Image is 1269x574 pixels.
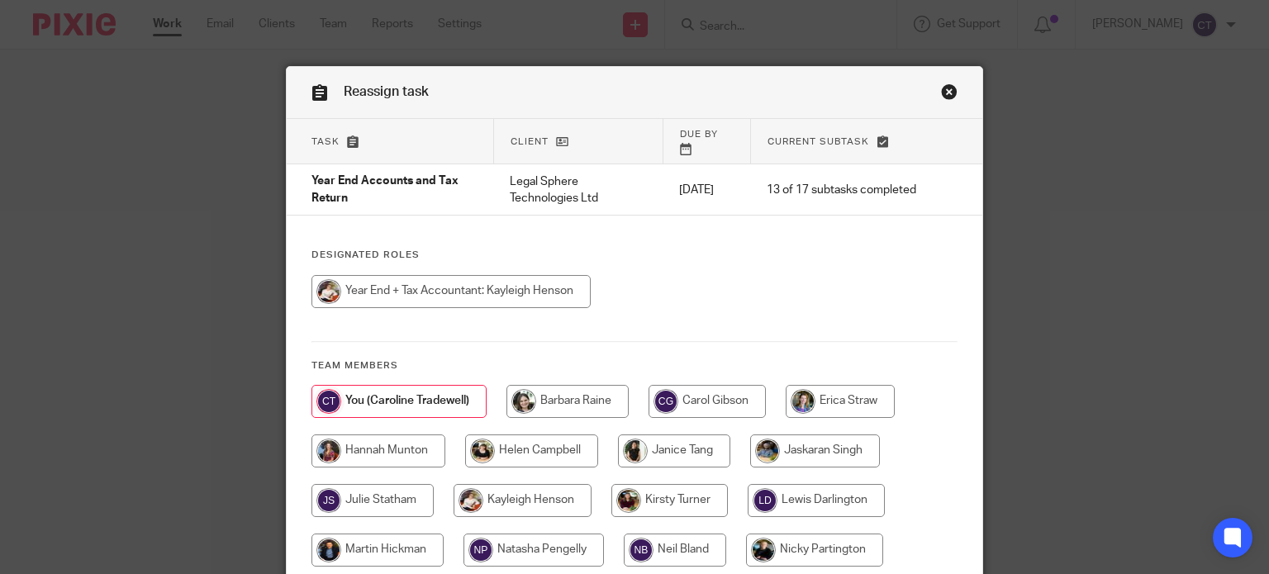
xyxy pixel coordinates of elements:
[510,173,646,207] p: Legal Sphere Technologies Ltd
[511,137,549,146] span: Client
[311,176,459,205] span: Year End Accounts and Tax Return
[679,182,734,198] p: [DATE]
[941,83,958,106] a: Close this dialog window
[311,249,958,262] h4: Designated Roles
[311,137,340,146] span: Task
[768,137,869,146] span: Current subtask
[344,85,429,98] span: Reassign task
[750,164,933,216] td: 13 of 17 subtasks completed
[311,359,958,372] h4: Team members
[680,130,718,139] span: Due by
